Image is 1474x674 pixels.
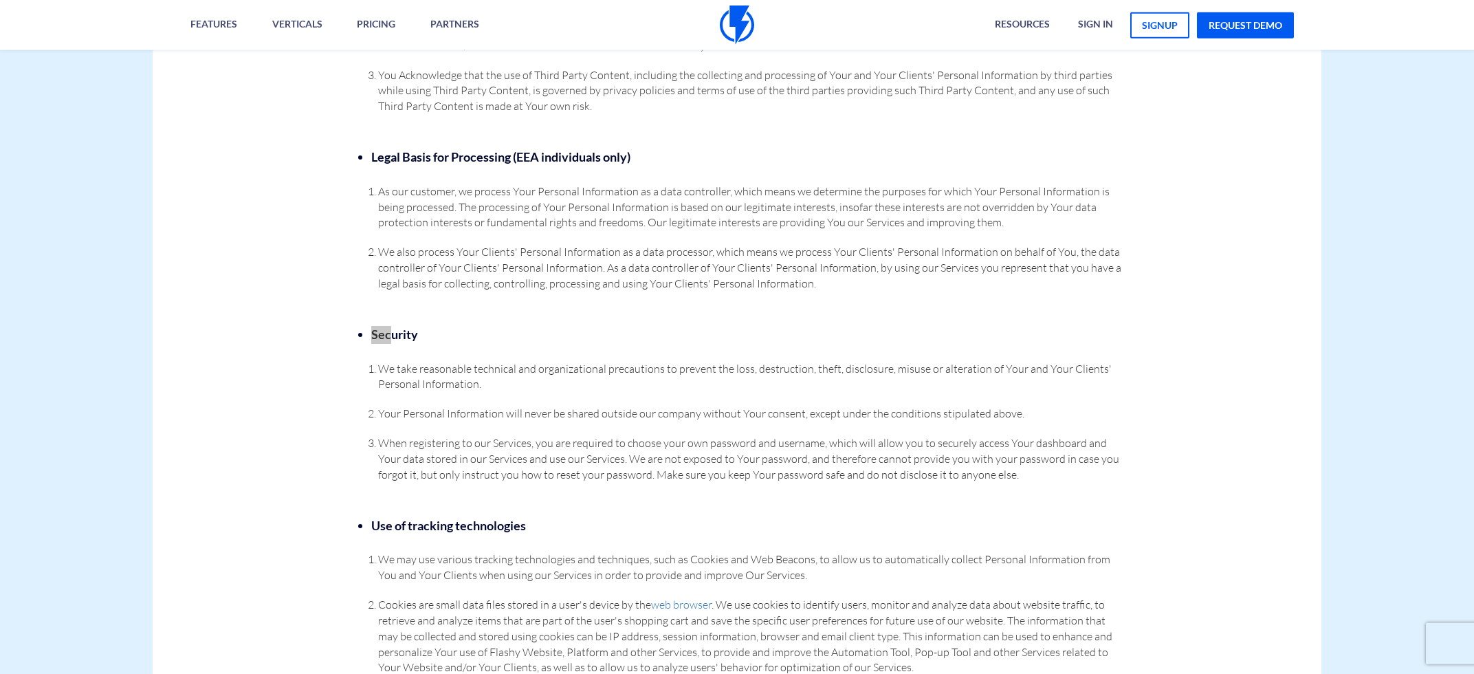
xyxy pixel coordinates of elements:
[371,518,526,533] strong: Use of tracking technologies
[1197,12,1294,39] a: request demo
[371,327,418,342] strong: Security
[378,552,1110,582] span: We may use various tracking technologies and techniques, such as Cookies and Web Beacons, to allo...
[378,598,1112,674] span: . We use cookies to identify users, monitor and analyze data about website traffic, to retrieve a...
[378,406,1024,420] span: Your Personal Information will never be shared outside our company without Your consent, except u...
[378,68,1112,113] span: You Acknowledge that the use of Third Party Content, including the collecting and processing of Y...
[378,184,1110,230] span: As our customer, we process Your Personal Information as a data controller, which means we determ...
[651,598,712,611] a: web browser
[1130,12,1189,39] a: signup
[378,23,1112,52] span: Our company does not take any responsibility, do not endorse and shall not be held liable to any ...
[378,436,1119,481] span: When registering to our Services, you are required to choose your own password and username, whic...
[371,149,630,164] strong: Legal Basis for Processing (EEA individuals only)
[378,245,1121,290] span: We also process Your Clients' Personal Information as a data processor, which means we process Yo...
[378,598,651,611] span: Cookies are small data files stored in a user's device by the
[378,362,1112,391] span: We take reasonable technical and organizational precautions to prevent the loss, destruction, the...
